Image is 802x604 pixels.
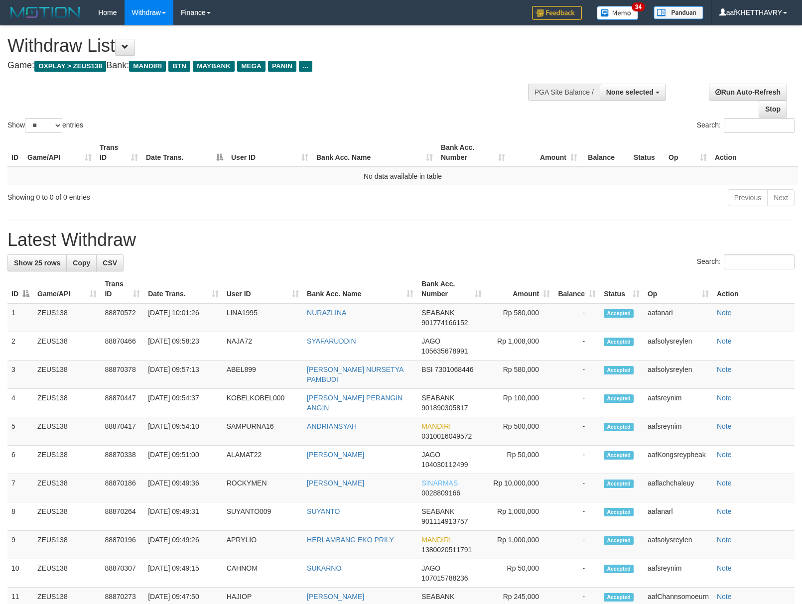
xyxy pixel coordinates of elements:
[7,118,83,133] label: Show entries
[644,275,713,303] th: Op: activate to sort column ascending
[604,366,634,374] span: Accepted
[307,536,394,544] a: HERLAMBANG EKO PRILY
[604,338,634,346] span: Accepted
[421,593,454,601] span: SEABANK
[307,422,357,430] a: ANDRIANSYAH
[268,61,296,72] span: PANIN
[600,275,644,303] th: Status: activate to sort column ascending
[7,36,525,56] h1: Withdraw List
[101,531,144,559] td: 88870196
[717,365,732,373] a: Note
[486,332,554,361] td: Rp 1,008,000
[421,489,460,497] span: Copy 0028809166 to clipboard
[33,332,101,361] td: ZEUS138
[554,332,600,361] td: -
[417,275,486,303] th: Bank Acc. Number: activate to sort column ascending
[554,389,600,417] td: -
[223,417,303,446] td: SAMPURNA16
[528,84,600,101] div: PGA Site Balance /
[73,259,90,267] span: Copy
[630,138,665,167] th: Status
[237,61,266,72] span: MEGA
[101,474,144,502] td: 88870186
[713,275,795,303] th: Action
[554,502,600,531] td: -
[142,138,227,167] th: Date Trans.: activate to sort column descending
[7,417,33,446] td: 5
[101,502,144,531] td: 88870264
[7,332,33,361] td: 2
[421,517,468,525] span: Copy 901114913757 to clipboard
[554,275,600,303] th: Balance: activate to sort column ascending
[717,337,732,345] a: Note
[665,138,711,167] th: Op: activate to sort column ascending
[7,61,525,71] h4: Game: Bank:
[604,423,634,431] span: Accepted
[717,479,732,487] a: Note
[101,361,144,389] td: 88870378
[7,389,33,417] td: 4
[421,564,440,572] span: JAGO
[307,365,403,383] a: [PERSON_NAME] NURSETYA PAMBUDI
[7,230,795,250] h1: Latest Withdraw
[728,189,768,206] a: Previous
[307,394,402,412] a: [PERSON_NAME] PERANGIN ANGIN
[486,502,554,531] td: Rp 1,000,000
[223,559,303,588] td: CAHNOM
[421,404,468,412] span: Copy 901890305817 to clipboard
[129,61,166,72] span: MANDIRI
[711,138,798,167] th: Action
[421,451,440,459] span: JAGO
[767,189,795,206] a: Next
[604,536,634,545] span: Accepted
[717,593,732,601] a: Note
[554,303,600,332] td: -
[144,559,222,588] td: [DATE] 09:49:15
[509,138,581,167] th: Amount: activate to sort column ascending
[435,365,474,373] span: Copy 7301068446 to clipboard
[717,564,732,572] a: Note
[604,394,634,403] span: Accepted
[144,332,222,361] td: [DATE] 09:58:23
[606,88,654,96] span: None selected
[554,559,600,588] td: -
[421,319,468,327] span: Copy 901774166152 to clipboard
[759,101,787,118] a: Stop
[33,389,101,417] td: ZEUS138
[604,451,634,460] span: Accepted
[101,559,144,588] td: 88870307
[144,389,222,417] td: [DATE] 09:54:37
[604,593,634,602] span: Accepted
[717,507,732,515] a: Note
[554,474,600,502] td: -
[101,389,144,417] td: 88870447
[486,361,554,389] td: Rp 580,000
[223,446,303,474] td: ALAMAT22
[7,275,33,303] th: ID: activate to sort column descending
[7,254,67,271] a: Show 25 rows
[7,5,83,20] img: MOTION_logo.png
[7,303,33,332] td: 1
[223,531,303,559] td: APRYLIO
[486,389,554,417] td: Rp 100,000
[632,2,645,11] span: 34
[421,422,451,430] span: MANDIRI
[299,61,312,72] span: ...
[7,446,33,474] td: 6
[581,138,630,167] th: Balance
[101,275,144,303] th: Trans ID: activate to sort column ascending
[554,531,600,559] td: -
[144,531,222,559] td: [DATE] 09:49:26
[437,138,509,167] th: Bank Acc. Number: activate to sort column ascending
[644,303,713,332] td: aafanarl
[101,446,144,474] td: 88870338
[600,84,666,101] button: None selected
[554,417,600,446] td: -
[421,365,433,373] span: BSI
[144,474,222,502] td: [DATE] 09:49:36
[307,593,364,601] a: [PERSON_NAME]
[23,138,96,167] th: Game/API: activate to sort column ascending
[33,502,101,531] td: ZEUS138
[644,389,713,417] td: aafsreynim
[66,254,97,271] a: Copy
